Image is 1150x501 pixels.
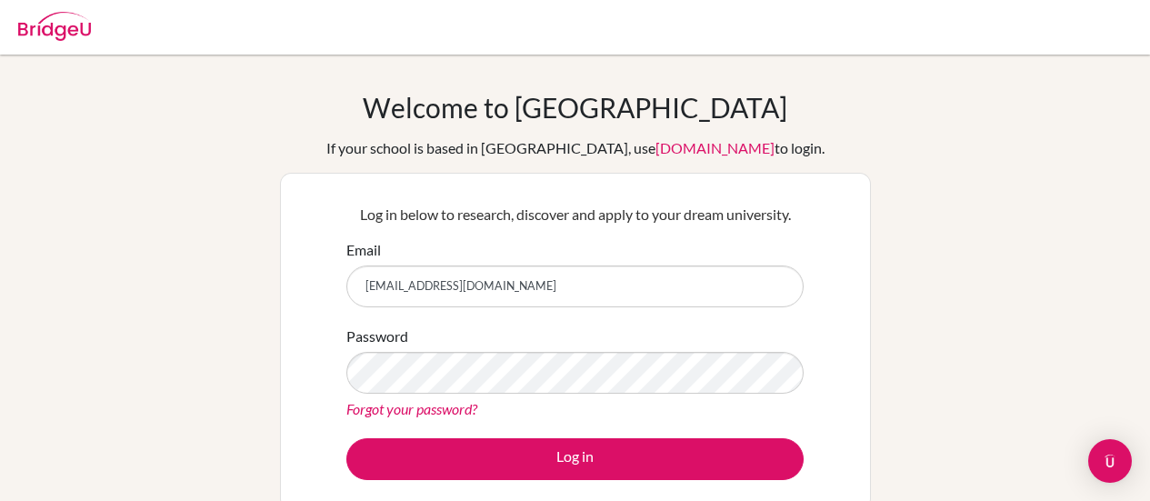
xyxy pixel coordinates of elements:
h1: Welcome to [GEOGRAPHIC_DATA] [363,91,787,124]
label: Email [346,239,381,261]
a: [DOMAIN_NAME] [655,139,775,156]
div: Open Intercom Messenger [1088,439,1132,483]
a: Forgot your password? [346,400,477,417]
label: Password [346,326,408,347]
div: If your school is based in [GEOGRAPHIC_DATA], use to login. [326,137,825,159]
p: Log in below to research, discover and apply to your dream university. [346,204,804,225]
img: Bridge-U [18,12,91,41]
button: Log in [346,438,804,480]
